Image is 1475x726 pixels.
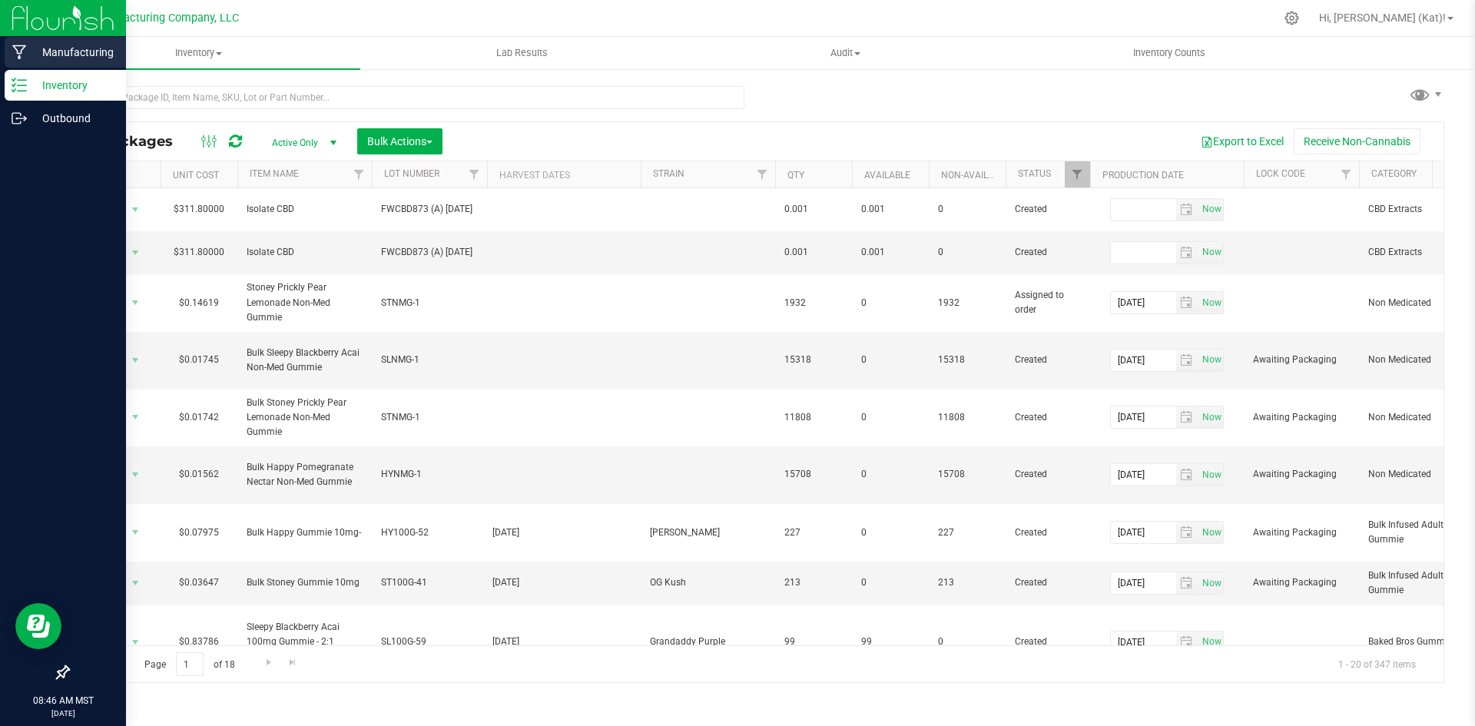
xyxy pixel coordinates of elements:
[1371,168,1417,179] a: Category
[1198,572,1223,594] span: select
[1198,522,1225,544] span: Set Current date
[161,562,237,605] td: $0.03647
[384,168,439,179] a: Lot Number
[161,274,237,332] td: $0.14619
[941,170,1009,181] a: Non-Available
[1198,522,1223,543] span: select
[492,635,636,649] div: Value 1: 2024-09-25
[938,353,996,367] span: 15318
[12,45,27,60] inline-svg: Manufacturing
[1253,525,1350,540] span: Awaiting Packaging
[1198,241,1225,264] span: Set Current date
[27,76,119,94] p: Inventory
[1015,353,1081,367] span: Created
[492,575,636,590] div: Value 1: 2024-11-19
[1198,199,1223,220] span: select
[1198,464,1225,486] span: Set Current date
[131,652,247,676] span: Page of 18
[1015,245,1081,260] span: Created
[650,575,766,590] span: OG Kush
[126,632,145,653] span: select
[1198,406,1223,428] span: select
[1198,464,1223,486] span: select
[462,161,487,187] a: Filter
[68,86,744,109] input: Search Package ID, Item Name, SKU, Lot or Part Number...
[381,525,478,540] span: HY100G-52
[161,605,237,680] td: $0.83786
[1198,198,1225,220] span: Set Current date
[861,296,920,310] span: 0
[1191,128,1294,154] button: Export to Excel
[381,467,478,482] span: HYNMG-1
[1015,202,1081,217] span: Created
[784,353,843,367] span: 15318
[381,353,478,367] span: SLNMG-1
[1198,349,1225,371] span: Set Current date
[126,572,145,594] span: select
[161,332,237,390] td: $0.01745
[1198,406,1225,429] span: Set Current date
[250,168,299,179] a: Item Name
[1198,292,1225,314] span: Set Current date
[784,525,843,540] span: 227
[1176,572,1198,594] span: select
[1015,467,1081,482] span: Created
[161,231,237,274] td: $311.80000
[1176,350,1198,371] span: select
[784,202,843,217] span: 0.001
[938,635,996,649] span: 0
[784,635,843,649] span: 99
[381,296,478,310] span: STNMG-1
[1256,168,1305,179] a: Lock Code
[938,296,996,310] span: 1932
[357,128,442,154] button: Bulk Actions
[684,37,1007,69] a: Audit
[12,111,27,126] inline-svg: Outbound
[1198,350,1223,371] span: select
[1294,128,1420,154] button: Receive Non-Cannabis
[7,708,119,719] p: [DATE]
[126,522,145,543] span: select
[938,467,996,482] span: 15708
[1015,410,1081,425] span: Created
[257,652,280,673] a: Go to the next page
[247,245,363,260] span: Isolate CBD
[173,170,219,181] a: Unit Cost
[80,133,188,150] span: All Packages
[126,350,145,371] span: select
[1176,464,1198,486] span: select
[864,170,910,181] a: Available
[861,245,920,260] span: 0.001
[161,446,237,504] td: $0.01562
[126,464,145,486] span: select
[247,346,363,375] span: Bulk Sleepy Blackberry Acai Non-Med Gummie
[684,46,1006,60] span: Audit
[1319,12,1446,24] span: Hi, [PERSON_NAME] (Kat)!
[161,504,237,562] td: $0.07975
[492,525,636,540] div: Value 1: 2024-11-19
[487,161,641,188] th: Harvest Dates
[861,525,920,540] span: 0
[938,525,996,540] span: 227
[247,620,363,665] span: Sleepy Blackberry Acai 100mg Gummie - 2:1 CBD:THC
[1065,161,1090,187] a: Filter
[1282,11,1301,25] div: Manage settings
[1198,242,1223,264] span: select
[247,280,363,325] span: Stoney Prickly Pear Lemonade Non-Med Gummie
[650,525,766,540] span: [PERSON_NAME]
[938,410,996,425] span: 11808
[1334,161,1359,187] a: Filter
[1015,635,1081,649] span: Created
[787,170,804,181] a: Qty
[27,109,119,128] p: Outbound
[1015,525,1081,540] span: Created
[247,525,363,540] span: Bulk Happy Gummie 10mg-
[381,202,478,217] span: FWCBD873 (A) [DATE]
[1015,575,1081,590] span: Created
[247,202,363,217] span: Isolate CBD
[381,575,478,590] span: ST100G-41
[381,245,478,260] span: FWCBD873 (A) [DATE]
[126,242,145,264] span: select
[938,202,996,217] span: 0
[126,292,145,313] span: select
